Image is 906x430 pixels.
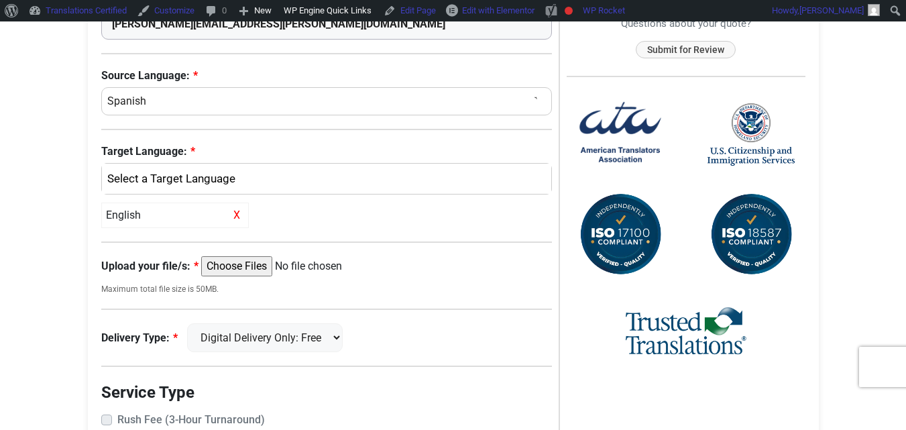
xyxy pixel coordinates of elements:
input: Enter Your Email [101,9,553,40]
img: ISO 18587 Compliant Certification [707,191,795,278]
span: X [230,207,244,223]
img: ISO 17100 Compliant Certification [577,191,664,278]
label: Delivery Type: [101,330,178,346]
legend: Service Type [101,380,553,405]
img: United States Citizenship and Immigration Services Logo [707,102,795,167]
img: Trusted Translations Logo [626,305,746,358]
small: Maximum total file size is 50MB. [101,283,553,295]
span: Edit with Elementor [462,5,534,15]
label: Source Language: [101,68,553,84]
div: English [101,203,249,228]
label: Target Language: [101,144,553,160]
div: Focus keyphrase not set [565,7,573,15]
h6: Questions about your quote? [567,17,805,30]
span: [PERSON_NAME] [799,5,864,15]
div: English [109,170,539,188]
label: Upload your file/s: [101,258,199,274]
strong: Rush Fee (3-Hour Turnaround) [117,413,265,426]
img: American Translators Association Logo [577,91,664,178]
button: English [101,163,553,195]
button: Submit for Review [636,41,736,59]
